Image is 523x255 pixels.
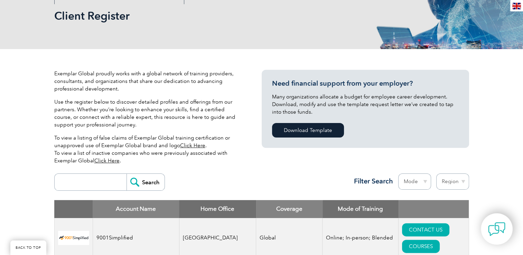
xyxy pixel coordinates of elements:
p: Many organizations allocate a budget for employee career development. Download, modify and use th... [272,93,459,116]
img: en [512,3,521,9]
img: 37c9c059-616f-eb11-a812-002248153038-logo.png [58,231,89,245]
th: Home Office: activate to sort column ascending [179,200,256,218]
img: contact-chat.png [488,220,505,238]
a: CONTACT US [402,223,449,236]
a: Click Here [180,142,205,149]
th: Coverage: activate to sort column ascending [256,200,323,218]
h3: Need financial support from your employer? [272,79,459,88]
a: Download Template [272,123,344,138]
th: Mode of Training: activate to sort column ascending [323,200,399,218]
th: Account Name: activate to sort column descending [93,200,179,218]
a: BACK TO TOP [10,240,46,255]
h2: Client Register [54,10,345,21]
p: To view a listing of false claims of Exemplar Global training certification or unapproved use of ... [54,134,241,164]
h3: Filter Search [350,177,393,186]
p: Use the register below to discover detailed profiles and offerings from our partners. Whether you... [54,98,241,129]
p: Exemplar Global proudly works with a global network of training providers, consultants, and organ... [54,70,241,93]
input: Search [127,174,165,190]
a: Click Here [94,158,120,164]
th: : activate to sort column ascending [399,200,469,218]
a: COURSES [402,240,440,253]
